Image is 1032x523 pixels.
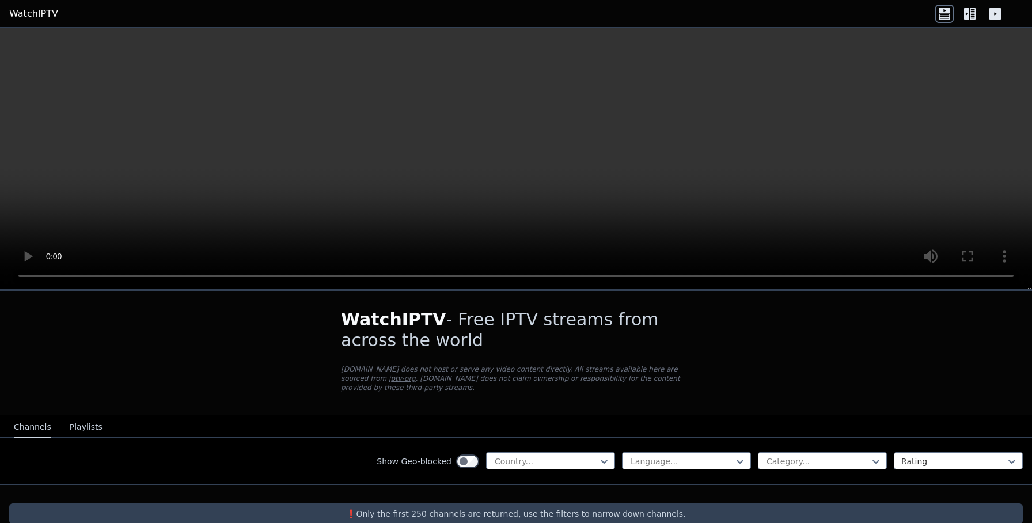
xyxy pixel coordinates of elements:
button: Channels [14,416,51,438]
p: [DOMAIN_NAME] does not host or serve any video content directly. All streams available here are s... [341,365,691,392]
label: Show Geo-blocked [377,456,451,467]
h1: - Free IPTV streams from across the world [341,309,691,351]
button: Playlists [70,416,103,438]
a: WatchIPTV [9,7,58,21]
span: WatchIPTV [341,309,446,329]
p: ❗️Only the first 250 channels are returned, use the filters to narrow down channels. [14,508,1018,520]
a: iptv-org [389,374,416,382]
